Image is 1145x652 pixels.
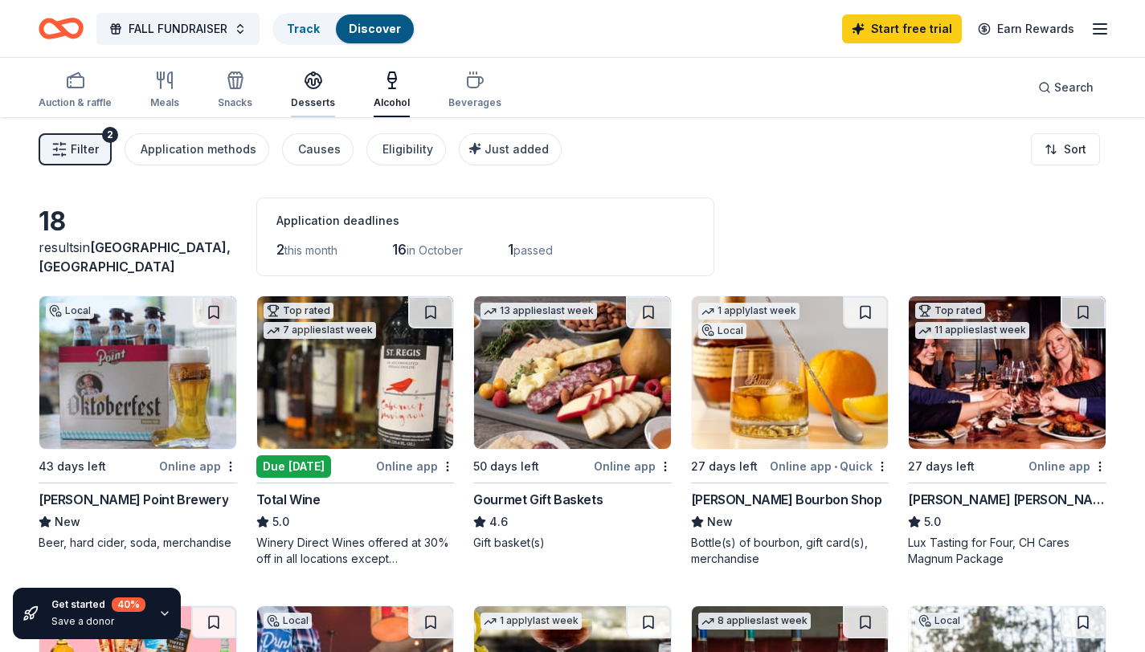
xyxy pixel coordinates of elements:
div: Beverages [448,96,501,109]
img: Image for Blanton's Bourbon Shop [692,296,889,449]
div: Meals [150,96,179,109]
div: Total Wine [256,490,321,509]
span: Sort [1064,140,1086,159]
a: Image for Total WineTop rated7 applieslast weekDue [DATE]Online appTotal Wine5.0Winery Direct Win... [256,295,455,567]
button: Eligibility [366,133,446,165]
span: 1 [508,241,513,258]
div: Application methods [141,140,256,159]
div: Causes [298,140,341,159]
div: Gift basket(s) [473,535,672,551]
div: Winery Direct Wines offered at 30% off in all locations except [GEOGRAPHIC_DATA], [GEOGRAPHIC_DAT... [256,535,455,567]
div: Online app [594,456,672,476]
button: Just added [459,133,562,165]
img: Image for Gourmet Gift Baskets [474,296,671,449]
a: Discover [349,22,401,35]
div: Beer, hard cider, soda, merchandise [39,535,237,551]
a: Track [287,22,320,35]
div: Bottle(s) of bourbon, gift card(s), merchandise [691,535,889,567]
div: Snacks [218,96,252,109]
div: Auction & raffle [39,96,112,109]
div: results [39,238,237,276]
button: Desserts [291,64,335,117]
div: 11 applies last week [915,322,1029,339]
div: Local [264,613,312,629]
button: Auction & raffle [39,64,112,117]
a: Image for Gourmet Gift Baskets13 applieslast week50 days leftOnline appGourmet Gift Baskets4.6Gif... [473,295,672,551]
div: Get started [51,597,145,612]
div: 27 days left [908,457,975,476]
button: Beverages [448,64,501,117]
span: Just added [485,142,549,156]
div: Eligibility [382,140,433,159]
div: Lux Tasting for Four, CH Cares Magnum Package [908,535,1106,567]
div: 1 apply last week [698,303,799,320]
div: 50 days left [473,457,539,476]
span: [GEOGRAPHIC_DATA], [GEOGRAPHIC_DATA] [39,239,231,275]
div: Online app Quick [770,456,889,476]
span: 16 [392,241,407,258]
span: 5.0 [924,512,941,532]
a: Image for Blanton's Bourbon Shop1 applylast weekLocal27 days leftOnline app•Quick[PERSON_NAME] Bo... [691,295,889,567]
div: 8 applies last week [698,613,811,630]
div: 2 [102,127,118,143]
span: 5.0 [272,512,289,532]
button: Sort [1031,133,1100,165]
div: Local [46,303,94,319]
div: Due [DATE] [256,455,331,478]
div: Local [698,323,746,339]
button: Search [1025,71,1106,104]
span: • [834,460,837,473]
div: Online app [376,456,454,476]
div: Gourmet Gift Baskets [473,490,603,509]
span: 2 [276,241,284,258]
button: Filter2 [39,133,112,165]
span: New [55,512,80,532]
a: Image for Cooper's Hawk Winery and RestaurantsTop rated11 applieslast week27 days leftOnline app[... [908,295,1106,567]
span: Filter [71,140,99,159]
img: Image for Cooper's Hawk Winery and Restaurants [909,296,1106,449]
span: in [39,239,231,275]
div: 13 applies last week [480,303,597,320]
div: Application deadlines [276,211,694,230]
img: Image for Stevens Point Brewery [39,296,236,449]
button: Alcohol [374,64,410,117]
div: 27 days left [691,457,758,476]
div: Alcohol [374,96,410,109]
button: TrackDiscover [272,13,415,45]
div: Top rated [264,303,333,319]
a: Image for Stevens Point BreweryLocal43 days leftOnline app[PERSON_NAME] Point BreweryNewBeer, har... [39,295,237,551]
div: Online app [1028,456,1106,476]
span: in October [407,243,463,257]
span: FALL FUNDRAISER [129,19,227,39]
div: Online app [159,456,237,476]
span: New [707,512,733,532]
span: passed [513,243,553,257]
div: 40 % [112,597,145,612]
div: Top rated [915,303,985,319]
button: Application methods [125,133,269,165]
span: Search [1054,78,1094,97]
button: Causes [282,133,354,165]
a: Earn Rewards [968,14,1084,43]
div: Local [915,613,963,629]
img: Image for Total Wine [257,296,454,449]
div: [PERSON_NAME] Point Brewery [39,490,228,509]
div: 1 apply last week [480,613,582,630]
span: 4.6 [489,512,508,532]
a: Start free trial [842,14,962,43]
button: FALL FUNDRAISER [96,13,260,45]
div: Desserts [291,96,335,109]
button: Snacks [218,64,252,117]
div: 18 [39,206,237,238]
div: [PERSON_NAME] Bourbon Shop [691,490,882,509]
span: this month [284,243,337,257]
button: Meals [150,64,179,117]
div: Save a donor [51,615,145,628]
div: 7 applies last week [264,322,376,339]
div: 43 days left [39,457,106,476]
a: Home [39,10,84,47]
div: [PERSON_NAME] [PERSON_NAME] Winery and Restaurants [908,490,1106,509]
